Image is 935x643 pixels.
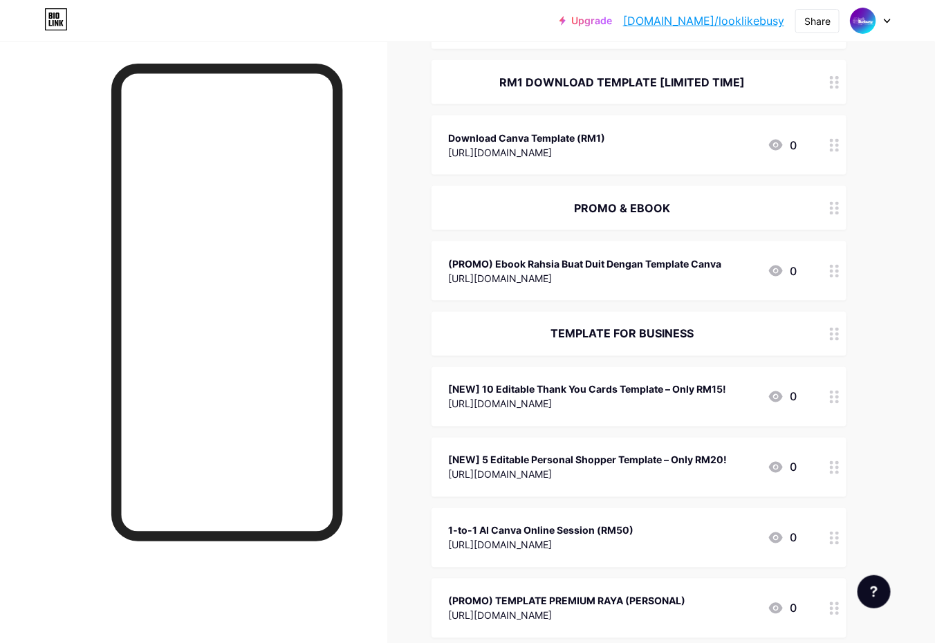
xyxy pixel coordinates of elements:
div: Share [804,14,831,28]
div: 0 [768,263,797,279]
div: (PROMO) TEMPLATE PREMIUM RAYA (PERSONAL) [448,594,685,608]
a: [DOMAIN_NAME]/looklikebusy [623,12,784,29]
div: 0 [768,389,797,405]
div: (PROMO) Ebook Rahsia Buat Duit Dengan Template Canva [448,257,721,271]
div: [NEW] 10 Editable Thank You Cards Template – Only RM15! [448,382,726,397]
div: 0 [768,137,797,153]
div: [NEW] 5 Editable Personal Shopper Template – Only RM20! [448,453,727,467]
div: [URL][DOMAIN_NAME] [448,397,726,411]
div: [URL][DOMAIN_NAME] [448,538,633,552]
div: 0 [768,459,797,476]
div: 0 [768,600,797,617]
div: [URL][DOMAIN_NAME] [448,467,727,482]
img: looklikebusy [850,8,876,34]
div: TEMPLATE FOR BUSINESS [448,326,797,342]
a: Upgrade [559,15,612,26]
div: PROMO & EBOOK [448,200,797,216]
div: RM1 DOWNLOAD TEMPLATE [LIMITED TIME] [448,74,797,91]
div: 0 [768,530,797,546]
div: 1-to-1 AI Canva Online Session (RM50) [448,523,633,538]
div: Download Canva Template (RM1) [448,131,605,145]
div: [URL][DOMAIN_NAME] [448,145,605,160]
div: [URL][DOMAIN_NAME] [448,271,721,286]
div: [URL][DOMAIN_NAME] [448,608,685,623]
